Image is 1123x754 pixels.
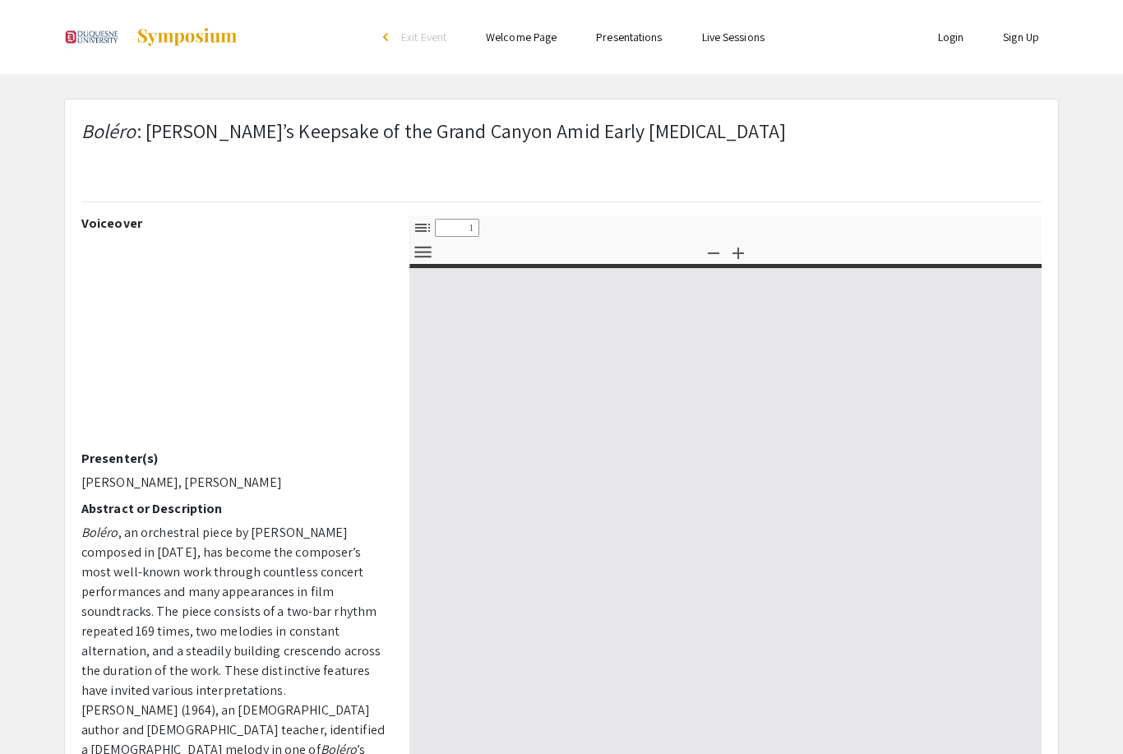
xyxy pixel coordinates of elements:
[409,216,437,240] button: Toggle Sidebar
[596,30,662,44] a: Presentations
[81,501,385,516] h2: Abstract or Description
[64,16,238,58] a: Undergraduate Research and Scholarship Symposium 2025
[81,116,786,146] p: : [PERSON_NAME]’s Keepsake of the Grand Canyon Amid Early [MEDICAL_DATA]
[383,32,393,42] div: arrow_back_ios
[81,451,385,466] h2: Presenter(s)
[136,27,238,47] img: Symposium by ForagerOne
[81,215,385,231] h2: Voiceover
[401,30,446,44] span: Exit Event
[64,16,119,58] img: Undergraduate Research and Scholarship Symposium 2025
[81,473,385,493] p: [PERSON_NAME], [PERSON_NAME]
[724,240,752,264] button: Zoom In
[486,30,557,44] a: Welcome Page
[702,30,765,44] a: Live Sessions
[938,30,964,44] a: Login
[81,524,118,541] em: Boléro
[700,240,728,264] button: Zoom Out
[1003,30,1039,44] a: Sign Up
[435,219,479,237] input: Page
[81,118,136,144] em: Boléro
[409,240,437,264] button: Tools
